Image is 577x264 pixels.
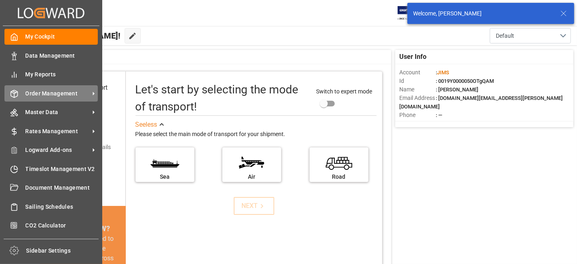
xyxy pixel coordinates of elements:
span: CO2 Calculator [26,221,98,230]
span: Name [399,85,436,94]
div: Add shipping details [60,143,111,151]
div: Let's start by selecting the mode of transport! [136,81,308,115]
span: Timeslot Management V2 [26,165,98,173]
span: : [PERSON_NAME] [436,87,478,93]
div: See less [136,120,157,130]
span: Account [399,68,436,77]
span: Rates Management [26,127,90,136]
span: Master Data [26,108,90,117]
span: Account Type [399,119,436,128]
button: NEXT [234,197,274,215]
span: Document Management [26,184,98,192]
a: Sailing Schedules [4,199,98,214]
span: : — [436,112,442,118]
span: Switch to expert mode [316,88,372,95]
span: : Shipper [436,121,456,127]
div: Please select the main mode of transport for your shipment. [136,130,377,139]
span: Id [399,77,436,85]
img: Exertis%20JAM%20-%20Email%20Logo.jpg_1722504956.jpg [398,6,426,20]
div: NEXT [241,201,266,211]
a: CO2 Calculator [4,218,98,234]
a: Timeslot Management V2 [4,161,98,177]
span: Data Management [26,52,98,60]
span: My Cockpit [26,32,98,41]
a: Data Management [4,48,98,63]
div: Welcome, [PERSON_NAME] [413,9,553,18]
span: JIMS [437,69,449,76]
span: Default [496,32,514,40]
button: open menu [490,28,571,43]
a: Tracking Shipment [4,236,98,252]
span: Logward Add-ons [26,146,90,154]
span: : [DOMAIN_NAME][EMAIL_ADDRESS][PERSON_NAME][DOMAIN_NAME] [399,95,563,110]
span: Hello [PERSON_NAME]! [33,28,121,43]
a: My Reports [4,67,98,82]
span: Order Management [26,89,90,98]
span: : 0019Y0000050OTgQAM [436,78,494,84]
div: Air [226,173,277,181]
span: Phone [399,111,436,119]
div: Road [314,173,364,181]
a: My Cockpit [4,29,98,45]
div: Sea [140,173,190,181]
span: Sidebar Settings [26,247,99,255]
span: My Reports [26,70,98,79]
span: Email Address [399,94,436,102]
span: : [436,69,449,76]
a: Document Management [4,180,98,196]
span: Sailing Schedules [26,203,98,211]
span: User Info [399,52,426,62]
